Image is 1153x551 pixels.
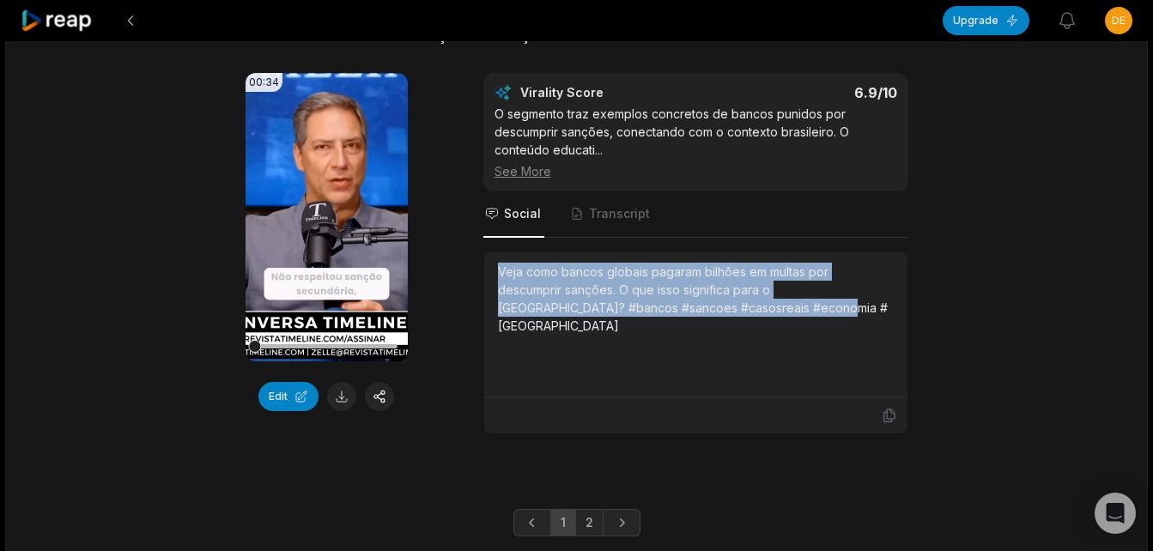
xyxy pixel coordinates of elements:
div: See More [495,162,897,180]
span: Social [504,205,541,222]
div: Virality Score [520,84,705,101]
a: Page 1 is your current page [550,509,576,536]
div: 6.9 /10 [713,84,897,101]
div: Open Intercom Messenger [1095,493,1136,534]
button: Upgrade [943,6,1029,35]
button: Edit [258,382,319,411]
nav: Tabs [483,191,908,238]
span: Transcript [589,205,650,222]
ul: Pagination [513,509,640,536]
video: Your browser does not support mp4 format. [246,73,408,361]
a: Next page [603,509,640,536]
a: Previous page [513,509,551,536]
div: O segmento traz exemplos concretos de bancos punidos por descumprir sanções, conectando com o con... [495,105,897,180]
div: Veja como bancos globais pagaram bilhões em multas por descumprir sanções. O que isso significa p... [498,263,894,335]
a: Page 2 [575,509,604,536]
